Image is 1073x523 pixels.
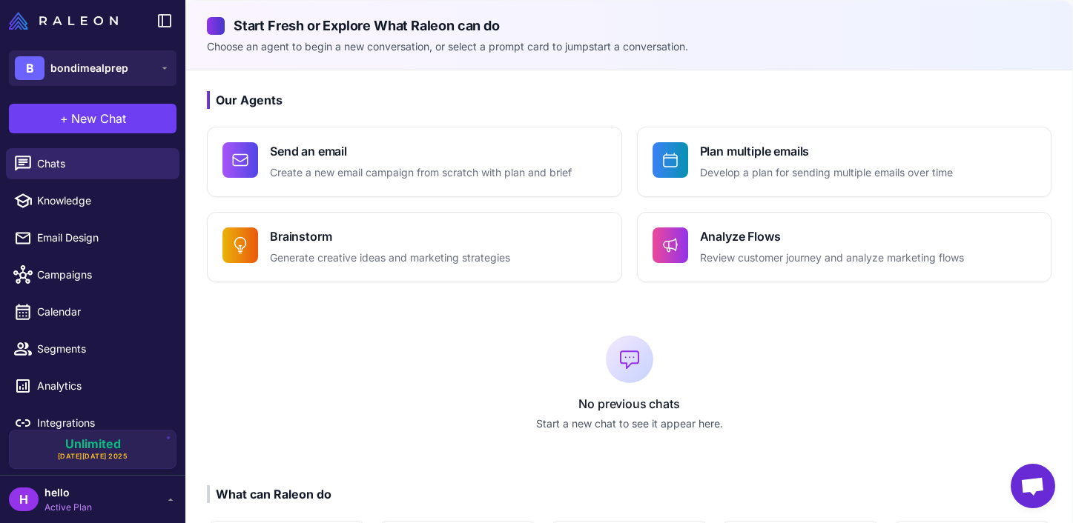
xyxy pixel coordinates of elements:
a: Email Design [6,222,179,253]
p: Choose an agent to begin a new conversation, or select a prompt card to jumpstart a conversation. [207,39,1051,55]
span: Unlimited [65,438,121,450]
button: Plan multiple emailsDevelop a plan for sending multiple emails over time [637,127,1052,197]
a: Integrations [6,407,179,439]
a: Open chat [1011,464,1055,508]
a: Analytics [6,370,179,402]
p: Review customer journey and analyze marketing flows [700,250,964,267]
span: Campaigns [37,267,168,283]
button: Bbondimealprep [9,50,176,86]
span: Email Design [37,230,168,246]
p: Develop a plan for sending multiple emails over time [700,164,953,181]
a: Calendar [6,296,179,327]
a: Segments [6,333,179,364]
h4: Analyze Flows [700,227,964,245]
span: New Chat [71,110,126,127]
a: Raleon Logo [9,12,124,30]
h4: Brainstorm [270,227,510,245]
button: +New Chat [9,104,176,133]
button: BrainstormGenerate creative ideas and marketing strategies [207,212,622,282]
span: Segments [37,341,168,357]
a: Knowledge [6,185,179,216]
button: Analyze FlowsReview customer journey and analyze marketing flows [637,212,1052,282]
h4: Plan multiple emails [700,142,953,160]
span: [DATE][DATE] 2025 [58,451,128,462]
div: H [9,487,39,511]
span: Active Plan [44,501,92,514]
img: Raleon Logo [9,12,118,30]
a: Campaigns [6,259,179,290]
span: Analytics [37,378,168,394]
p: Generate creative ideas and marketing strategies [270,250,510,267]
h4: Send an email [270,142,572,160]
h3: Our Agents [207,91,1051,109]
span: + [60,110,68,127]
p: Start a new chat to see it appear here. [207,416,1051,432]
div: B [15,56,44,80]
span: Calendar [37,304,168,320]
p: Create a new email campaign from scratch with plan and brief [270,164,572,181]
div: What can Raleon do [207,485,331,503]
span: Chats [37,156,168,172]
span: Knowledge [37,193,168,209]
span: hello [44,484,92,501]
button: Send an emailCreate a new email campaign from scratch with plan and brief [207,127,622,197]
p: No previous chats [207,395,1051,413]
h2: Start Fresh or Explore What Raleon can do [207,16,1051,36]
span: bondimealprep [50,60,128,76]
span: Integrations [37,415,168,431]
a: Chats [6,148,179,179]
